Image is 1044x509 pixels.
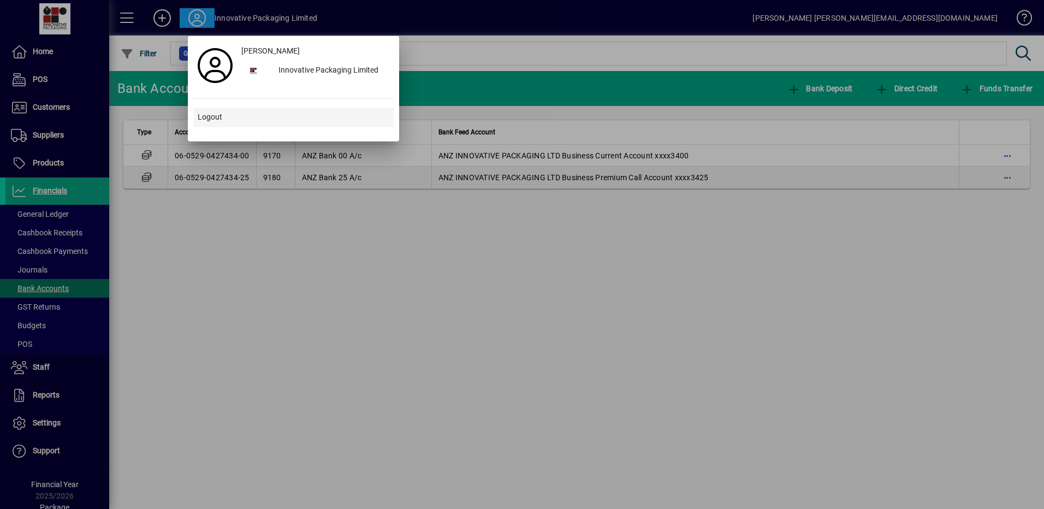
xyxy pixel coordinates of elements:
[193,56,237,75] a: Profile
[198,111,222,123] span: Logout
[237,61,394,81] button: Innovative Packaging Limited
[193,108,394,127] button: Logout
[241,45,300,57] span: [PERSON_NAME]
[270,61,394,81] div: Innovative Packaging Limited
[237,42,394,61] a: [PERSON_NAME]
